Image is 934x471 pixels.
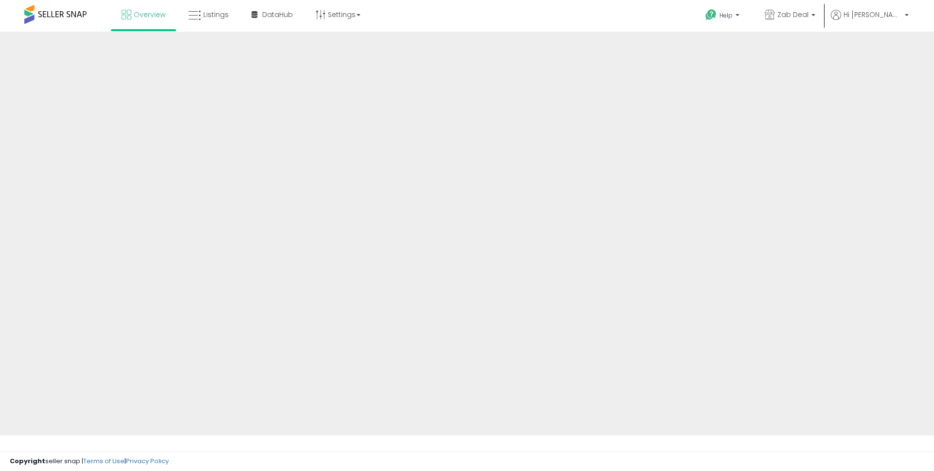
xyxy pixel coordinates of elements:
[844,10,902,19] span: Hi [PERSON_NAME]
[262,10,293,19] span: DataHub
[203,10,229,19] span: Listings
[134,10,165,19] span: Overview
[831,10,909,32] a: Hi [PERSON_NAME]
[698,1,749,32] a: Help
[719,11,733,19] span: Help
[777,10,808,19] span: Zab Deal
[705,9,717,21] i: Get Help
